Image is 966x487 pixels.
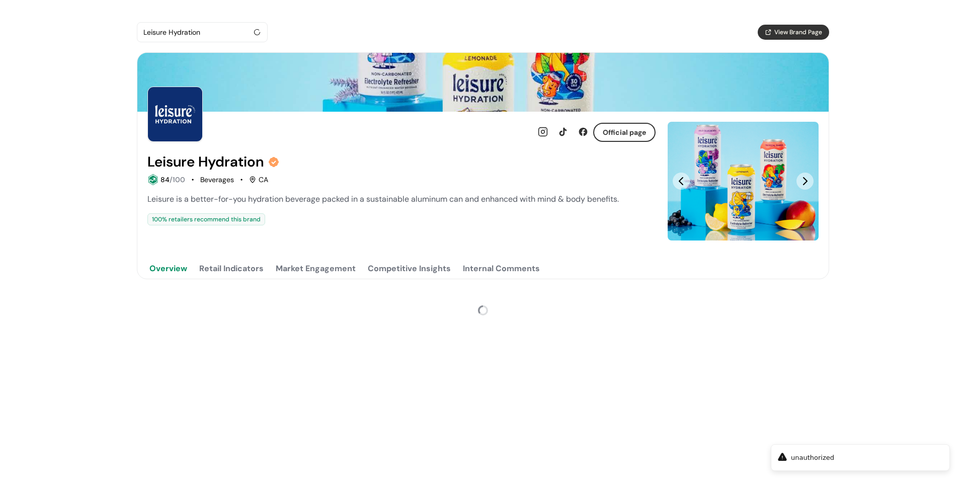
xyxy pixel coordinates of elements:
[147,87,203,142] img: Brand Photo
[463,263,540,275] div: Internal Comments
[147,259,189,279] button: Overview
[170,175,185,184] span: /100
[593,123,656,142] button: Official page
[143,26,251,38] div: Leisure Hydration
[274,259,358,279] button: Market Engagement
[200,175,234,185] div: Beverages
[147,213,265,225] div: 100 % retailers recommend this brand
[758,25,829,40] button: View Brand Page
[791,453,834,463] div: unauthorized
[147,154,264,170] h2: Leisure Hydration
[366,259,453,279] button: Competitive Insights
[137,53,829,112] img: Brand cover image
[160,175,170,184] span: 84
[774,28,822,37] span: View Brand Page
[668,122,819,240] div: Carousel
[668,122,819,240] img: Slide 0
[673,173,690,190] button: Previous Slide
[147,194,619,204] span: Leisure is a better-for-you hydration beverage packed in a sustainable aluminum can and enhanced ...
[249,175,268,185] div: CA
[796,173,814,190] button: Next Slide
[197,259,266,279] button: Retail Indicators
[668,122,819,240] div: Slide 1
